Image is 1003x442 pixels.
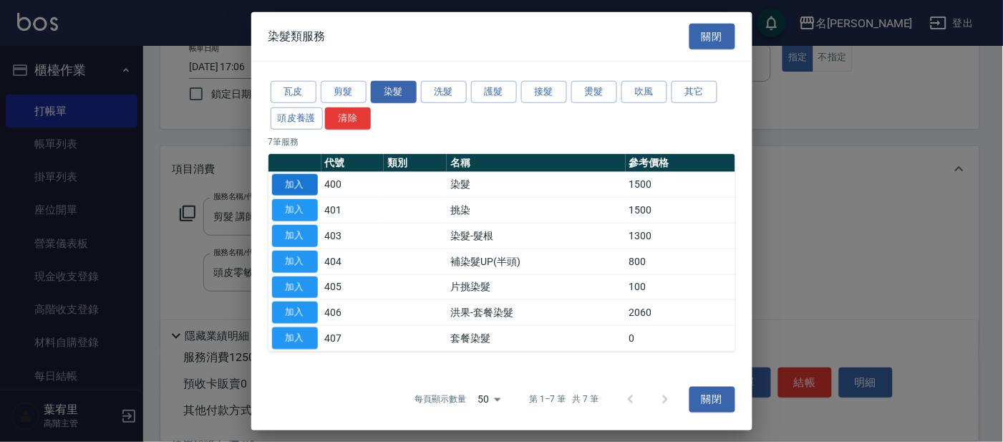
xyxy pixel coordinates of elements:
button: 加入 [272,327,318,350]
td: 406 [321,300,384,326]
button: 接髮 [521,81,567,103]
td: 補染髮UP(半頭) [447,249,625,274]
td: 800 [626,249,735,274]
button: 染髮 [371,81,417,103]
span: 染髮類服務 [268,29,326,44]
button: 加入 [272,225,318,247]
td: 1500 [626,172,735,198]
td: 100 [626,274,735,300]
div: 50 [472,380,506,419]
button: 燙髮 [571,81,617,103]
button: 其它 [672,81,717,103]
td: 404 [321,249,384,274]
td: 套餐染髮 [447,325,625,351]
td: 401 [321,198,384,224]
td: 2060 [626,300,735,326]
p: 7 筆服務 [268,135,735,148]
td: 400 [321,172,384,198]
th: 類別 [384,153,447,172]
button: 清除 [325,107,371,130]
th: 代號 [321,153,384,172]
td: 染髮-髮根 [447,223,625,249]
button: 加入 [272,276,318,298]
td: 片挑染髮 [447,274,625,300]
button: 頭皮養護 [271,107,324,130]
button: 瓦皮 [271,81,316,103]
button: 吹風 [621,81,667,103]
td: 405 [321,274,384,300]
button: 加入 [272,302,318,324]
th: 名稱 [447,153,625,172]
td: 1500 [626,198,735,224]
td: 0 [626,325,735,351]
p: 第 1–7 筆 共 7 筆 [529,393,599,406]
button: 加入 [272,199,318,221]
td: 403 [321,223,384,249]
button: 剪髮 [321,81,367,103]
th: 參考價格 [626,153,735,172]
button: 關閉 [689,23,735,49]
td: 407 [321,325,384,351]
button: 護髮 [471,81,517,103]
td: 挑染 [447,198,625,224]
td: 1300 [626,223,735,249]
button: 加入 [272,251,318,273]
td: 洪果-套餐染髮 [447,300,625,326]
td: 染髮 [447,172,625,198]
button: 洗髮 [421,81,467,103]
p: 每頁顯示數量 [415,393,466,406]
button: 關閉 [689,386,735,413]
button: 加入 [272,173,318,196]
